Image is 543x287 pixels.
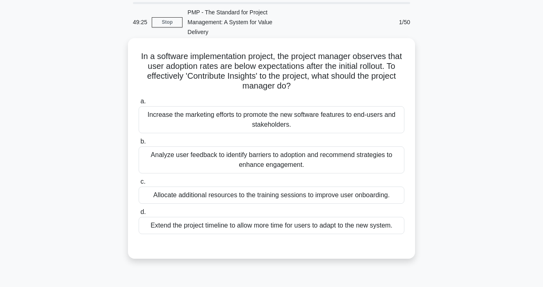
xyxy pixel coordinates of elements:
[139,217,404,234] div: Extend the project timeline to allow more time for users to adapt to the new system.
[140,208,146,215] span: d.
[139,106,404,133] div: Increase the marketing efforts to promote the new software features to end-users and stakeholders.
[138,51,405,91] h5: In a software implementation project, the project manager observes that user adoption rates are b...
[140,138,146,145] span: b.
[140,178,145,185] span: c.
[367,14,415,30] div: 1/50
[152,17,183,27] a: Stop
[140,98,146,105] span: a.
[183,4,295,40] div: PMP - The Standard for Project Management: A System for Value Delivery
[139,187,404,204] div: Allocate additional resources to the training sessions to improve user onboarding.
[139,146,404,173] div: Analyze user feedback to identify barriers to adoption and recommend strategies to enhance engage...
[128,14,152,30] div: 49:25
